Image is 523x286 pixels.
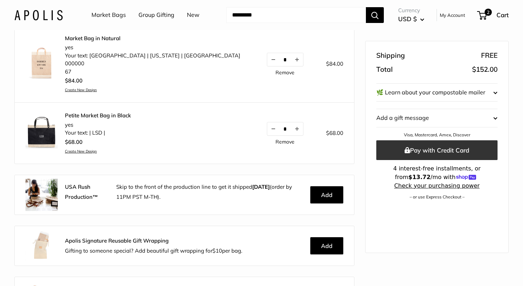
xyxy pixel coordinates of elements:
[404,132,470,138] a: Visa, Mastercard, Amex, Discover
[279,126,291,132] input: Quantity
[25,230,58,262] img: Apolis_GiftWrapping_5_90x_2x.jpg
[279,57,291,63] input: Quantity
[376,49,405,62] span: Shipping
[291,53,303,66] button: Increase quantity by 1
[376,109,498,127] button: Add a gift message
[376,84,498,102] button: 🌿 Learn about your compostable mailer
[440,11,465,19] a: My Account
[65,237,169,244] strong: Apolis Signature Reusable Gift Wrapping
[275,70,295,75] a: Remove
[65,247,242,254] span: Gifting to someone special? Add beautiful gift wrapping for per bag.
[65,35,240,42] a: Market Bag in Natural
[65,129,131,137] li: Your text: | LSD |
[25,179,58,211] img: rush.jpg
[25,116,58,149] img: description_No need for custom text? Choose this option.
[65,121,131,129] li: yes
[496,11,509,19] span: Cart
[65,183,98,200] strong: USA Rush Production™
[14,10,63,20] img: Apolis
[65,139,83,145] span: $68.00
[485,9,492,16] span: 2
[376,140,498,160] button: Pay with Credit Card
[187,10,199,20] a: New
[398,5,424,15] span: Currency
[65,68,240,76] li: 67
[310,237,343,254] button: Add
[91,10,126,20] a: Market Bags
[326,130,343,136] span: $68.00
[310,186,343,203] button: Add
[267,53,279,66] button: Decrease quantity by 1
[410,194,465,200] a: – or use Express Checkout –
[376,63,393,76] span: Total
[472,65,498,74] span: $152.00
[267,122,279,135] button: Decrease quantity by 1
[326,60,343,67] span: $84.00
[275,139,295,144] a: Remove
[65,149,131,154] a: Create New Design
[478,9,509,21] a: 2 Cart
[252,183,270,190] b: [DATE]
[65,60,240,68] li: 000000
[376,212,498,228] iframe: PayPal-paypal
[226,7,366,23] input: Search...
[138,10,174,20] a: Group Gifting
[212,247,222,254] span: $10
[65,112,131,119] a: Petite Market Bag in Black
[65,43,240,52] li: yes
[366,7,384,23] button: Search
[481,49,498,62] span: FREE
[65,88,240,92] a: Create New Design
[116,182,305,202] p: Skip to the front of the production line to get it shipped (order by 11PM PST M-TH).
[65,52,240,60] li: Your text: [GEOGRAPHIC_DATA] | [US_STATE] | [GEOGRAPHIC_DATA]
[65,77,83,84] span: $84.00
[291,122,303,135] button: Increase quantity by 1
[398,15,417,23] span: USD $
[398,13,424,25] button: USD $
